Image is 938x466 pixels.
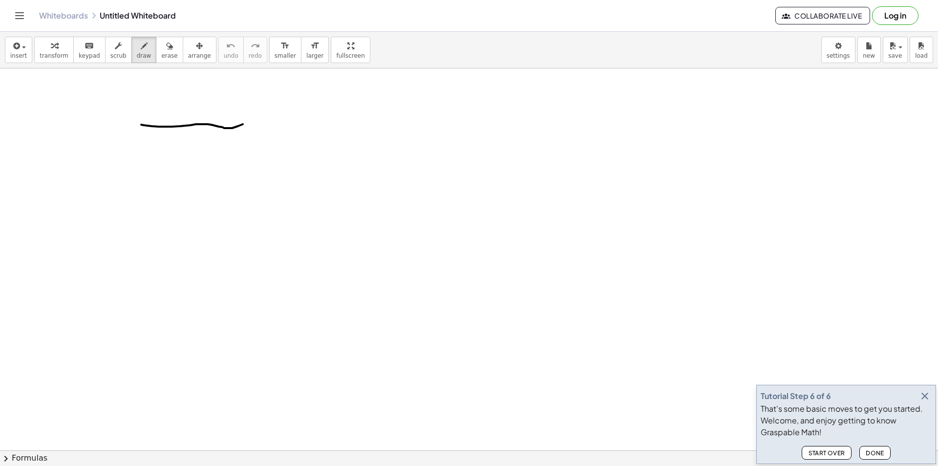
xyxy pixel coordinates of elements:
[10,52,27,59] span: insert
[310,40,320,52] i: format_size
[39,11,88,21] a: Whiteboards
[910,37,933,63] button: load
[131,37,157,63] button: draw
[183,37,216,63] button: arrange
[73,37,106,63] button: keyboardkeypad
[110,52,127,59] span: scrub
[821,37,855,63] button: settings
[784,11,862,20] span: Collaborate Live
[331,37,370,63] button: fullscreen
[872,6,918,25] button: Log in
[269,37,301,63] button: format_sizesmaller
[761,403,932,438] div: That's some basic moves to get you started. Welcome, and enjoy getting to know Graspable Math!
[243,37,267,63] button: redoredo
[275,52,296,59] span: smaller
[5,37,32,63] button: insert
[859,446,891,460] button: Done
[808,449,845,457] span: Start Over
[301,37,329,63] button: format_sizelarger
[79,52,100,59] span: keypad
[857,37,881,63] button: new
[306,52,323,59] span: larger
[218,37,244,63] button: undoundo
[161,52,177,59] span: erase
[40,52,68,59] span: transform
[827,52,850,59] span: settings
[156,37,183,63] button: erase
[775,7,870,24] button: Collaborate Live
[137,52,151,59] span: draw
[188,52,211,59] span: arrange
[249,52,262,59] span: redo
[224,52,238,59] span: undo
[863,52,875,59] span: new
[802,446,852,460] button: Start Over
[761,390,831,402] div: Tutorial Step 6 of 6
[883,37,908,63] button: save
[251,40,260,52] i: redo
[226,40,235,52] i: undo
[915,52,928,59] span: load
[12,8,27,23] button: Toggle navigation
[280,40,290,52] i: format_size
[336,52,364,59] span: fullscreen
[866,449,884,457] span: Done
[34,37,74,63] button: transform
[888,52,902,59] span: save
[105,37,132,63] button: scrub
[85,40,94,52] i: keyboard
